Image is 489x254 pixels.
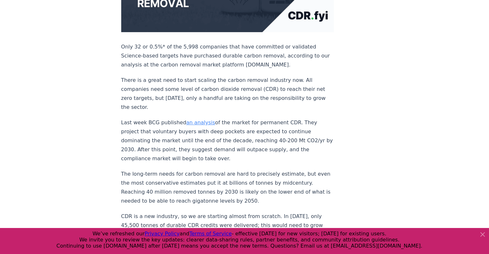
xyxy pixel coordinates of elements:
p: Last week BCG published of the market for permanent CDR. They project that voluntary buyers with ... [121,118,334,163]
p: Only 32 or 0.5%* of the 5,998 companies that have committed or validated Science-based targets ha... [121,42,334,69]
p: There is a great need to start scaling the carbon removal industry now. All companies need some l... [121,76,334,112]
p: The long-term needs for carbon removal are hard to precisely estimate, but even the most conserva... [121,170,334,206]
a: an analysis [186,119,215,126]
